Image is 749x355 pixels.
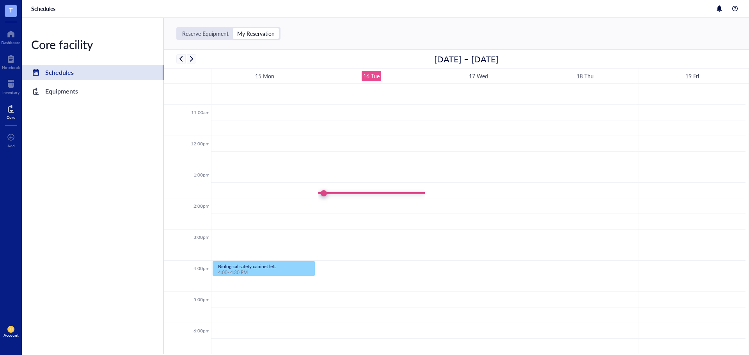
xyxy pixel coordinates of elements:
div: 19 Fri [685,72,699,81]
a: Schedules [31,5,57,12]
div: 1:00pm [192,171,211,178]
span: T [9,5,13,15]
div: 2:00pm [192,203,211,210]
button: Previous week [176,54,186,64]
div: My Reservation [233,28,279,39]
div: Core [7,115,15,120]
div: Reserve Equipment [178,28,233,39]
div: 6:00pm [192,327,211,334]
div: 11:00am [190,109,211,116]
a: Notebook [2,53,20,70]
a: Schedules [22,65,163,80]
span: Biological safety cabinet left [218,263,276,270]
div: 16 Tue [363,72,380,81]
a: September 19, 2025 [684,71,701,81]
div: 12:00pm [189,140,211,147]
a: September 15, 2025 [254,71,276,81]
div: 18 Thu [577,72,594,81]
h2: [DATE] – [DATE] [434,52,499,65]
div: Equipments [45,86,78,97]
a: Equipments [22,83,163,99]
a: September 17, 2025 [467,71,490,81]
div: Core facility [22,37,163,52]
span: JH [9,327,13,331]
div: 4:00pm [192,265,211,272]
div: Add [7,143,15,148]
div: 3:00pm [192,234,211,241]
div: 15 Mon [255,72,274,81]
a: September 16, 2025 [362,71,381,81]
a: September 18, 2025 [575,71,595,81]
div: 17 Wed [469,72,488,81]
span: 4:00 - 4:30 PM [218,269,248,276]
div: Account [4,333,19,337]
div: segmented control [176,27,280,40]
a: Dashboard [1,28,21,45]
div: Reserve Equipment [182,30,229,37]
div: Inventory [2,90,20,95]
button: Next week [187,54,196,64]
div: Dashboard [1,40,21,45]
a: Inventory [2,78,20,95]
div: My Reservation [237,30,275,37]
a: Core [7,102,15,120]
div: 5:00pm [192,296,211,303]
div: Schedules [45,67,74,78]
div: Notebook [2,65,20,70]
